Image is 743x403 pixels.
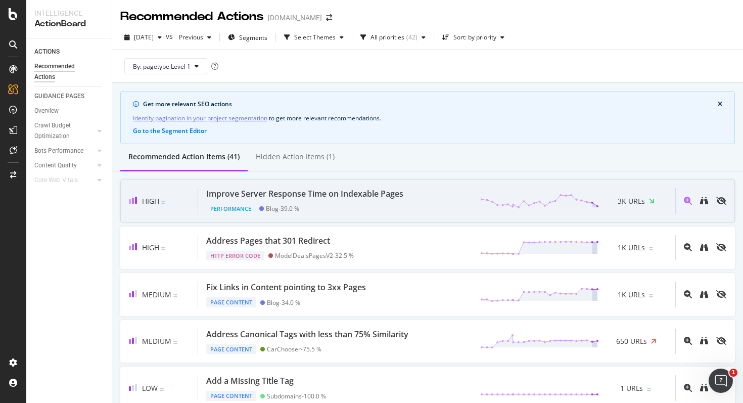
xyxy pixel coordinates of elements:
[120,29,166,46] button: [DATE]
[34,106,59,116] div: Overview
[34,120,95,142] a: Crawl Budget Optimization
[34,106,105,116] a: Overview
[166,31,175,41] span: vs
[716,290,726,298] div: eye-slash
[700,243,708,252] a: binoculars
[161,201,165,204] img: Equal
[275,252,354,259] div: ModelDealsPagesV2 - 32.5 %
[700,243,708,251] div: binoculars
[224,29,271,46] button: Segments
[700,383,708,393] a: binoculars
[143,100,718,109] div: Get more relevant SEO actions
[267,299,300,306] div: Blog - 34.0 %
[700,290,708,298] div: binoculars
[267,392,326,400] div: Subdomains - 100.0 %
[34,8,104,18] div: Intelligence
[34,91,84,102] div: GUIDANCE PAGES
[370,34,404,40] div: All priorities
[34,146,95,156] a: Bots Performance
[438,29,508,46] button: Sort: by priority
[34,175,78,186] div: Core Web Vitals
[700,196,708,206] a: binoculars
[124,58,207,74] button: By: pagetype Level 1
[133,113,267,123] a: Identify pagination in your project segmentation
[266,205,299,212] div: Blog - 39.0 %
[206,251,264,261] div: HTTP Error Code
[161,247,165,250] img: Equal
[128,152,240,162] div: Recommended Action Items (41)
[649,247,653,250] img: Equal
[34,61,105,82] a: Recommended Actions
[34,160,95,171] a: Content Quality
[206,204,255,214] div: Performance
[120,8,264,25] div: Recommended Actions
[173,341,177,344] img: Equal
[173,294,177,297] img: Equal
[294,34,336,40] div: Select Themes
[34,120,87,142] div: Crawl Budget Optimization
[142,243,159,252] span: High
[34,91,105,102] a: GUIDANCE PAGES
[175,29,215,46] button: Previous
[618,243,645,253] span: 1K URLs
[267,345,321,353] div: CarChooser - 75.5 %
[729,369,737,377] span: 1
[34,160,77,171] div: Content Quality
[206,297,256,307] div: Page Content
[700,336,708,346] a: binoculars
[268,13,322,23] div: [DOMAIN_NAME]
[356,29,430,46] button: All priorities(42)
[280,29,348,46] button: Select Themes
[142,336,171,346] span: Medium
[684,243,692,251] div: magnifying-glass-plus
[206,391,256,401] div: Page Content
[142,290,171,299] span: Medium
[34,175,95,186] a: Core Web Vitals
[649,294,653,297] img: Equal
[239,33,267,42] span: Segments
[133,127,207,135] button: Go to the Segment Editor
[34,47,105,57] a: ACTIONS
[709,369,733,393] iframe: Intercom live chat
[684,197,692,205] div: magnifying-glass-plus
[700,337,708,345] div: binoculars
[175,33,203,41] span: Previous
[133,62,191,71] span: By: pagetype Level 1
[256,152,335,162] div: Hidden Action Items (1)
[206,188,403,200] div: Improve Server Response Time on Indexable Pages
[700,197,708,205] div: binoculars
[700,384,708,392] div: binoculars
[684,384,692,392] div: magnifying-glass-plus
[453,34,496,40] div: Sort: by priority
[142,383,158,393] span: Low
[34,146,83,156] div: Bots Performance
[406,34,417,40] div: ( 42 )
[620,383,643,393] span: 1 URLs
[34,18,104,30] div: ActionBoard
[716,243,726,251] div: eye-slash
[618,196,645,206] span: 3K URLs
[684,290,692,298] div: magnifying-glass-plus
[716,337,726,345] div: eye-slash
[715,99,725,110] button: close banner
[142,196,159,206] span: High
[34,47,60,57] div: ACTIONS
[206,282,366,293] div: Fix Links in Content pointing to 3xx Pages
[206,375,294,387] div: Add a Missing Title Tag
[716,197,726,205] div: eye-slash
[616,336,647,346] span: 650 URLs
[134,33,154,41] span: 2025 Sep. 27th
[206,344,256,354] div: Page Content
[206,329,408,340] div: Address Canonical Tags with less than 75% Similarity
[700,290,708,299] a: binoculars
[34,61,95,82] div: Recommended Actions
[684,337,692,345] div: magnifying-glass-plus
[206,235,330,247] div: Address Pages that 301 Redirect
[120,91,735,144] div: info banner
[326,14,332,21] div: arrow-right-arrow-left
[618,290,645,300] span: 1K URLs
[133,113,722,123] div: to get more relevant recommendations .
[647,388,651,391] img: Equal
[160,388,164,391] img: Equal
